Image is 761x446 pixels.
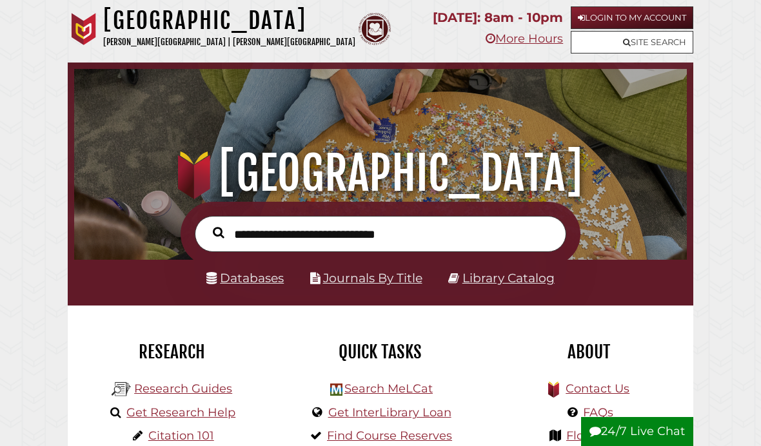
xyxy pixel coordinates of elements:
[134,382,232,396] a: Research Guides
[344,382,433,396] a: Search MeLCat
[330,383,342,396] img: Hekman Library Logo
[206,224,231,242] button: Search
[566,429,630,443] a: Floor Maps
[68,13,100,45] img: Calvin University
[328,405,451,420] a: Get InterLibrary Loan
[571,31,693,53] a: Site Search
[213,227,224,239] i: Search
[323,271,422,286] a: Journals By Title
[126,405,235,420] a: Get Research Help
[77,341,266,363] h2: Research
[103,6,355,35] h1: [GEOGRAPHIC_DATA]
[206,271,284,286] a: Databases
[103,35,355,50] p: [PERSON_NAME][GEOGRAPHIC_DATA] | [PERSON_NAME][GEOGRAPHIC_DATA]
[571,6,693,29] a: Login to My Account
[86,145,676,202] h1: [GEOGRAPHIC_DATA]
[359,13,391,45] img: Calvin Theological Seminary
[327,429,452,443] a: Find Course Reserves
[583,405,613,420] a: FAQs
[286,341,475,363] h2: Quick Tasks
[148,429,214,443] a: Citation 101
[486,32,563,46] a: More Hours
[112,380,131,399] img: Hekman Library Logo
[462,271,555,286] a: Library Catalog
[566,382,629,396] a: Contact Us
[495,341,684,363] h2: About
[433,6,563,29] p: [DATE]: 8am - 10pm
